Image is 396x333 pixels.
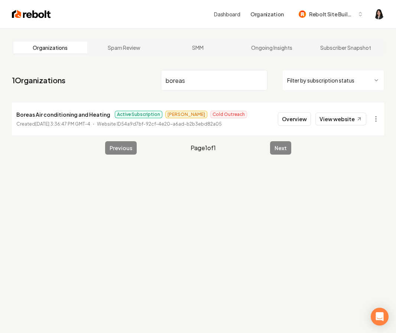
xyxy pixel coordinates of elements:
p: Boreas Air conditioning and Heating [16,110,110,119]
input: Search by name or ID [161,70,268,91]
a: SMM [161,42,235,54]
span: Rebolt Site Builder [309,10,354,18]
button: Open user button [374,9,384,19]
img: Haley Paramoure [374,9,384,19]
a: Ongoing Insights [235,42,309,54]
img: Rebolt Site Builder [299,10,306,18]
span: Page 1 of 1 [191,143,216,152]
a: Subscriber Snapshot [309,42,383,54]
button: Overview [278,112,311,126]
div: Open Intercom Messenger [371,308,389,326]
p: Created [16,120,90,128]
span: [PERSON_NAME] [165,111,207,118]
a: Organizations [13,42,87,54]
a: Spam Review [87,42,161,54]
img: Rebolt Logo [12,9,51,19]
span: Cold Outreach [210,111,247,118]
p: Website ID 54a9d7bf-92cf-4e20-a6ad-b2b3ebd82a05 [97,120,222,128]
button: Organization [246,7,288,21]
a: View website [315,113,366,125]
a: Dashboard [214,10,240,18]
a: 1Organizations [12,75,65,85]
time: [DATE] 3:36:47 PM GMT-4 [35,121,90,127]
span: Active Subscription [115,111,162,118]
